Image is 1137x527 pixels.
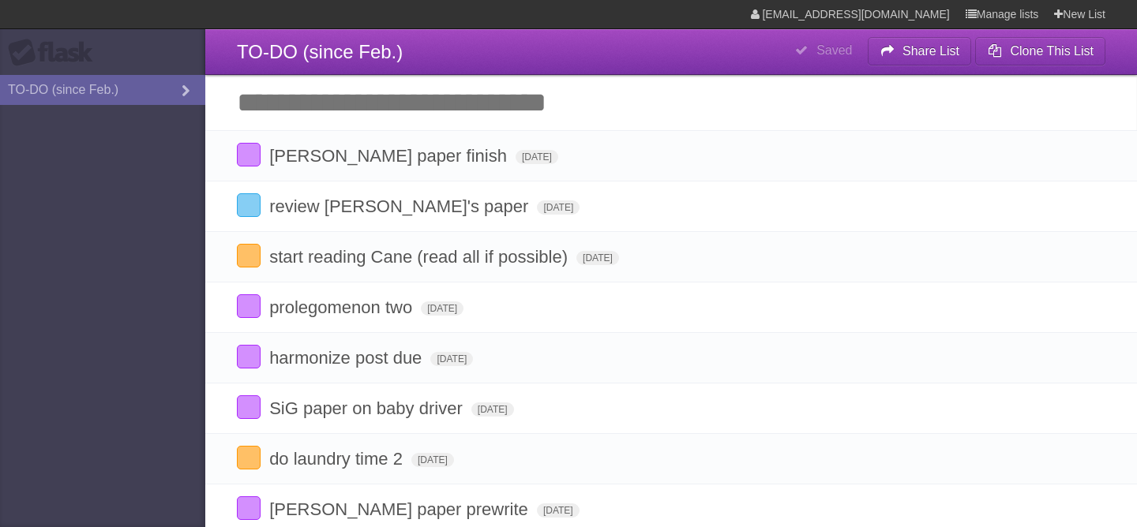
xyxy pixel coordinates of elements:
[411,453,454,467] span: [DATE]
[471,402,514,417] span: [DATE]
[1010,44,1094,58] b: Clone This List
[816,43,852,57] b: Saved
[269,348,426,368] span: harmonize post due
[975,37,1105,65] button: Clone This List
[902,44,959,58] b: Share List
[421,301,463,316] span: [DATE]
[269,196,532,216] span: review [PERSON_NAME]'s paper
[269,297,416,317] span: prolegomenon two
[269,398,467,418] span: SiG paper on baby driver
[8,39,103,67] div: Flask
[237,345,261,368] label: Done
[237,244,261,267] label: Done
[537,503,580,518] span: [DATE]
[237,41,403,62] span: TO-DO (since Feb.)
[269,499,532,519] span: [PERSON_NAME] paper prewrite
[269,247,572,267] span: start reading Cane (read all if possible)
[237,143,261,166] label: Done
[237,294,261,318] label: Done
[237,395,261,419] label: Done
[537,200,580,215] span: [DATE]
[237,193,261,217] label: Done
[237,496,261,520] label: Done
[237,446,261,469] label: Done
[269,146,511,166] span: [PERSON_NAME] paper finish
[516,150,558,164] span: [DATE]
[430,352,473,366] span: [DATE]
[576,251,619,265] span: [DATE]
[868,37,972,65] button: Share List
[269,449,407,469] span: do laundry time 2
